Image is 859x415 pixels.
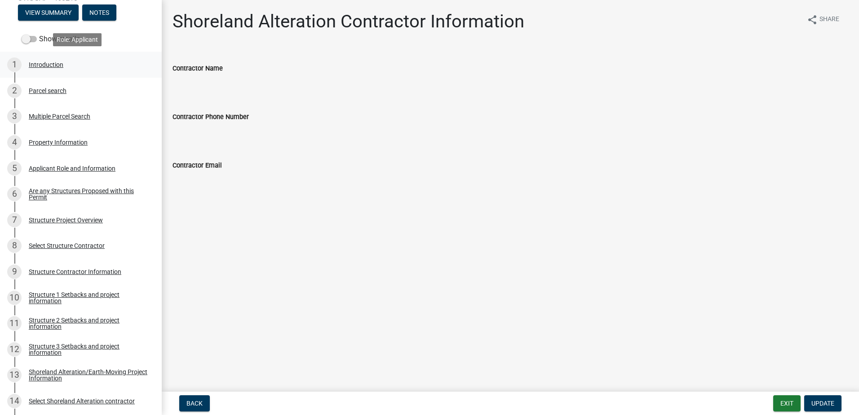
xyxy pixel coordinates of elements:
div: Applicant Role and Information [29,165,115,172]
div: Structure Contractor Information [29,269,121,275]
div: 2 [7,84,22,98]
div: 8 [7,238,22,253]
div: 6 [7,187,22,201]
div: Select Structure Contractor [29,243,105,249]
span: Share [819,14,839,25]
span: Back [186,400,203,407]
button: Update [804,395,841,411]
div: 12 [7,342,22,357]
button: Exit [773,395,801,411]
button: shareShare [800,11,846,28]
div: 7 [7,213,22,227]
div: 11 [7,316,22,331]
div: Multiple Parcel Search [29,113,90,119]
label: Contractor Phone Number [173,114,249,120]
div: Shoreland Alteration/Earth-Moving Project Information [29,369,147,381]
h1: Shoreland Alteration Contractor Information [173,11,524,32]
div: Structure 3 Setbacks and project information [29,343,147,356]
div: Are any Structures Proposed with this Permit [29,188,147,200]
div: 3 [7,109,22,124]
div: Structure 1 Setbacks and project information [29,291,147,304]
div: 4 [7,135,22,150]
div: 9 [7,265,22,279]
label: Show emails [22,34,80,44]
div: 13 [7,368,22,382]
wm-modal-confirm: Summary [18,10,79,17]
div: Structure Project Overview [29,217,103,223]
label: Contractor Name [173,66,223,72]
div: Role: Applicant [53,33,102,46]
span: Update [811,400,834,407]
div: Structure 2 Setbacks and project information [29,317,147,330]
div: 5 [7,161,22,176]
div: Select Shoreland Alteration contractor [29,398,135,404]
div: Parcel search [29,88,66,94]
i: share [807,14,818,25]
div: Introduction [29,62,63,68]
button: Notes [82,4,116,21]
div: 14 [7,394,22,408]
button: Back [179,395,210,411]
div: 1 [7,57,22,72]
div: Property Information [29,139,88,146]
button: View Summary [18,4,79,21]
wm-modal-confirm: Notes [82,10,116,17]
div: 10 [7,291,22,305]
label: Contractor Email [173,163,222,169]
